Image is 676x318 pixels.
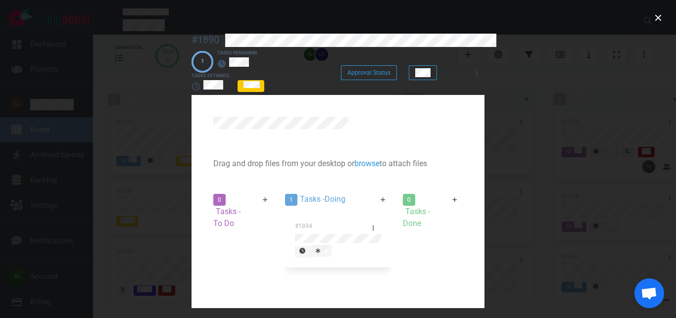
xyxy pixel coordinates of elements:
[217,50,258,57] div: Tasks Remaining
[403,194,415,206] span: 0
[634,278,664,308] a: Chat abierto
[192,34,219,46] div: #1890
[380,159,427,168] span: to attach files
[341,65,397,80] button: Approval Status
[285,194,297,206] span: 1
[295,223,312,229] span: #1894
[354,159,380,168] a: browse
[213,207,241,228] span: Tasks - To Do
[213,194,226,206] span: 0
[403,207,430,228] span: Tasks - Done
[650,10,666,26] button: close
[192,73,232,80] div: Tasks Estimate
[213,159,354,168] span: Drag and drop files from your desktop or
[300,194,345,204] span: Tasks - Doing
[201,57,204,66] div: 1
